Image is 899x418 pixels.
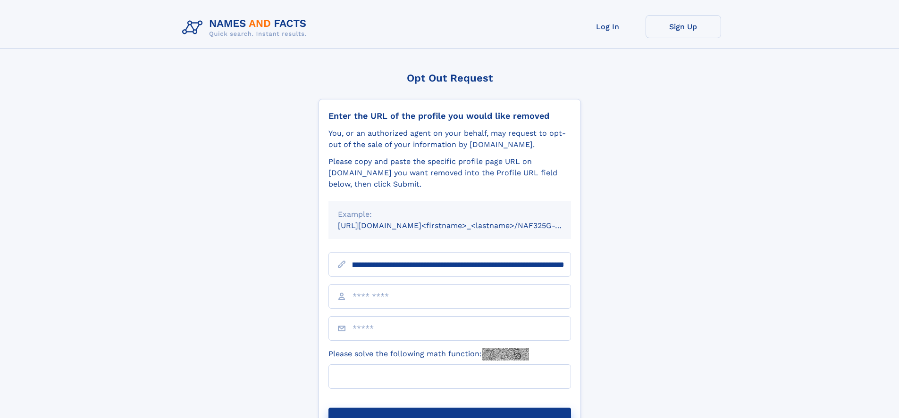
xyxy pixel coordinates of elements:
[328,128,571,150] div: You, or an authorized agent on your behalf, may request to opt-out of the sale of your informatio...
[328,348,529,361] label: Please solve the following math function:
[328,111,571,121] div: Enter the URL of the profile you would like removed
[338,221,589,230] small: [URL][DOMAIN_NAME]<firstname>_<lastname>/NAF325G-xxxxxxxx
[570,15,646,38] a: Log In
[338,209,562,220] div: Example:
[319,72,581,84] div: Opt Out Request
[178,15,314,41] img: Logo Names and Facts
[328,156,571,190] div: Please copy and paste the specific profile page URL on [DOMAIN_NAME] you want removed into the Pr...
[646,15,721,38] a: Sign Up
